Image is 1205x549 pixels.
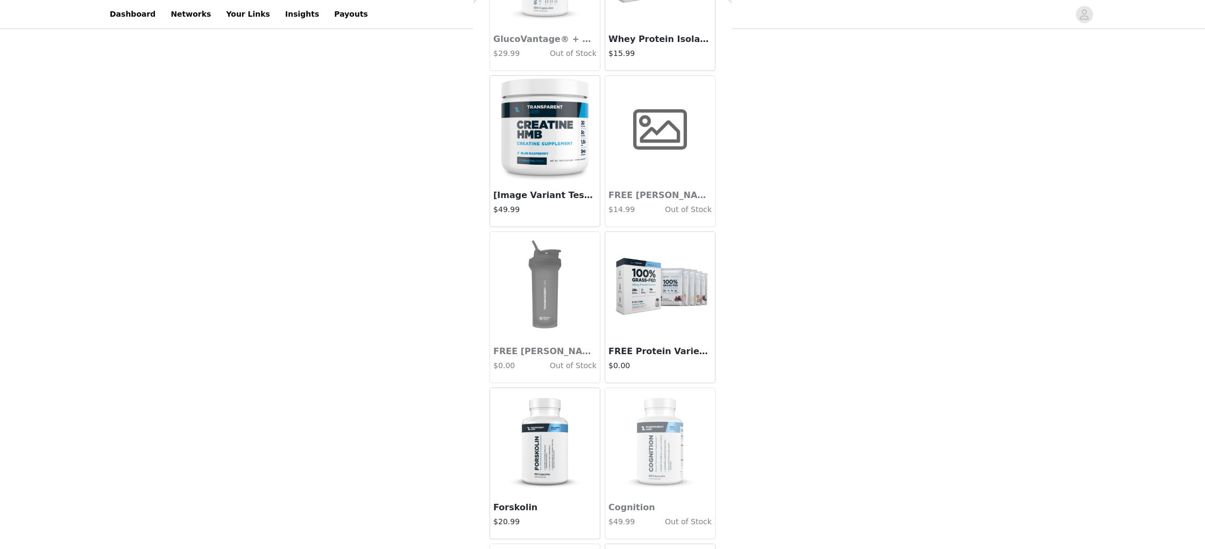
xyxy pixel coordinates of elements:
h3: Forskolin [493,501,597,514]
h4: Out of Stock [643,204,712,215]
h4: Out of Stock [528,360,597,371]
img: [Image Variant Testing] StrengthSeries Creatine HMB [491,76,599,184]
h3: Whey Protein Isolate - 5 Serving Variety Pack [608,33,712,46]
h3: Cognition [608,501,712,514]
h3: [Image Variant Testing] StrengthSeries Creatine HMB [493,189,597,202]
a: Networks [164,2,217,26]
h4: Out of Stock [528,48,597,59]
h4: $0.00 [608,360,712,371]
h3: FREE Protein Variety Pack - 5 Servings [608,345,712,358]
a: Insights [279,2,325,26]
h4: $49.99 [493,204,597,215]
a: Dashboard [103,2,162,26]
img: FREE Protein Variety Pack - 5 Servings [606,232,714,340]
h3: FREE [PERSON_NAME] Bottle [608,189,712,202]
img: Forskolin [491,388,599,496]
h4: $0.00 [493,360,528,371]
h4: $49.99 [608,516,643,527]
h4: $15.99 [608,48,712,59]
img: FREE TL Shaker Bottle [491,232,599,340]
h4: Out of Stock [643,516,712,527]
h4: $29.99 [493,48,528,59]
img: Cognition [606,388,714,496]
a: Your Links [219,2,277,26]
div: avatar [1079,6,1089,23]
a: Payouts [328,2,374,26]
h4: $20.99 [493,516,597,527]
h4: $14.99 [608,204,643,215]
h3: GlucoVantage® + Bioperine® [493,33,597,46]
h3: FREE [PERSON_NAME] Bottle [493,345,597,358]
